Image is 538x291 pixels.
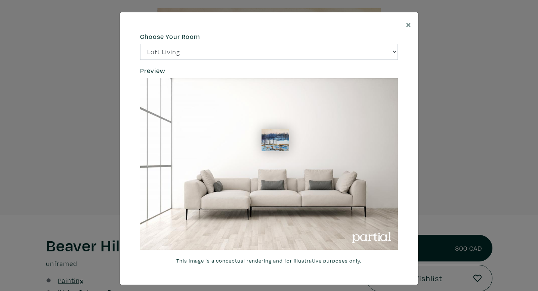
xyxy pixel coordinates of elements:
[406,18,411,31] span: ×
[262,129,289,151] img: phpThumb.php
[140,67,398,75] h6: Preview
[140,33,398,41] h6: Choose Your Room
[140,257,398,265] small: This image is a conceptual rendering and for illustrative purposes only.
[399,12,418,36] button: Close
[140,78,398,250] img: phpThumb.php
